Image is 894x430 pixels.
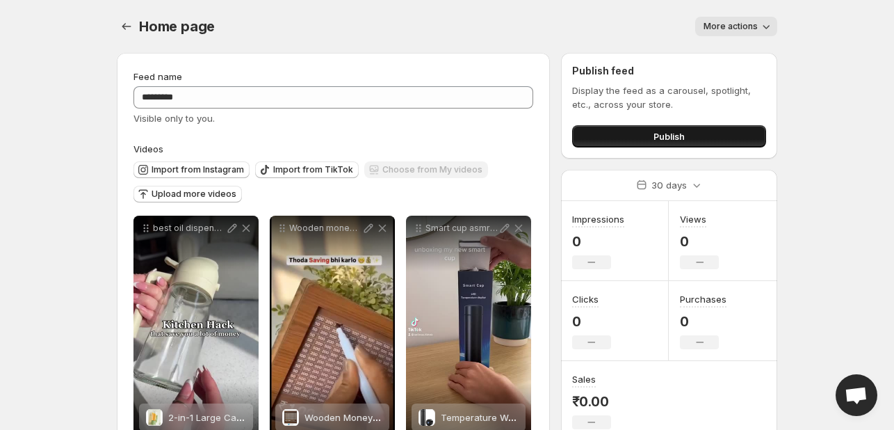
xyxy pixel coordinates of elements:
h3: Views [680,212,706,226]
span: Visible only to you. [133,113,215,124]
span: More actions [704,21,758,32]
span: Import from TikTok [273,164,353,175]
p: 0 [572,233,624,250]
button: Import from TikTok [255,161,359,178]
p: Smart cup asmrsounds asmr satisfying smartgadgets smart drink cup flask new [425,223,498,234]
span: Import from Instagram [152,164,244,175]
p: Wooden money saving Bank moneybank piggybank money box savings ksenterprisesmaujpur trending [289,223,361,234]
button: Upload more videos [133,186,242,202]
p: 0 [572,313,611,330]
h3: Sales [572,372,596,386]
button: Import from Instagram [133,161,250,178]
span: Home page [139,18,215,35]
h2: Publish feed [572,64,766,78]
span: Temperature Water Bottle | Smart Vacuum Insulated Thermos Water Bottle ( Pack Of 2 ) [441,412,822,423]
p: best oil dispenser for kitchen use amazon meesho [153,223,225,234]
span: Upload more videos [152,189,236,200]
h3: Clicks [572,292,599,306]
button: Settings [117,17,136,36]
div: Open chat [836,374,877,416]
h3: Impressions [572,212,624,226]
button: Publish [572,125,766,148]
h3: Purchases [680,292,726,306]
span: 2-in-1 Large Capacity Multi-Function Glass Oil Pot Spray Can Smooth Surface Household Kitchen Sup... [168,412,631,423]
p: 0 [680,233,719,250]
p: Display the feed as a carousel, spotlight, etc., across your store. [572,83,766,111]
button: More actions [695,17,777,36]
p: ₹0.00 [572,393,611,410]
p: 30 days [651,178,687,192]
span: Publish [653,129,685,143]
span: Videos [133,143,163,154]
span: Wooden Money Piggy Bank, Money Saving Box, Gullak Rs.10000 Goal Tracker [304,412,644,423]
p: 0 [680,313,726,330]
span: Feed name [133,71,182,82]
